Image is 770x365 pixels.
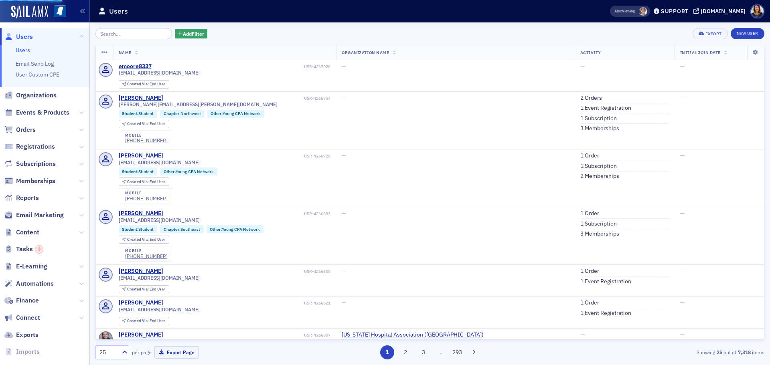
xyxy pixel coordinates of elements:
div: USR-4266728 [164,153,330,159]
span: Other : [210,226,222,232]
button: 1 [380,345,394,359]
a: Subscriptions [4,159,56,168]
div: Created Via: End User [119,317,169,325]
div: mobile [125,248,168,253]
span: — [342,152,346,159]
h1: Users [109,6,128,16]
span: [EMAIL_ADDRESS][DOMAIN_NAME] [119,307,200,313]
a: 1 Subscription [580,115,617,122]
input: Search… [95,28,172,39]
a: Automations [4,279,54,288]
a: [PERSON_NAME] [119,95,163,102]
a: Other:Young CPA Network [164,169,214,174]
a: [PHONE_NUMBER] [125,253,168,259]
span: Registrations [16,142,55,151]
a: 1 Event Registration [580,310,631,317]
a: [PERSON_NAME] [119,299,163,307]
button: Export [693,28,727,39]
a: Finance [4,296,39,305]
a: 1 Subscription [580,220,617,228]
div: 3 [35,245,43,254]
span: — [680,210,685,217]
div: USR-4266600 [164,269,330,274]
span: Initial Join Date [680,50,721,55]
div: Showing out of items [547,349,764,356]
a: Email Send Log [16,60,54,67]
button: AddFilter [175,29,208,39]
div: USR-4267028 [153,64,330,69]
span: Email Marketing [16,211,64,220]
div: End User [127,180,165,184]
a: [PHONE_NUMBER] [125,196,168,202]
div: Created Via: End User [119,285,169,294]
span: … [435,349,446,356]
a: 2 Orders [580,95,602,102]
a: [US_STATE] Hospital Association ([GEOGRAPHIC_DATA]) [342,331,484,339]
div: Also [614,8,622,14]
span: — [680,94,685,101]
a: Orders [4,125,36,134]
div: Chapter: [160,225,204,233]
a: 1 Order [580,299,599,307]
div: Created Via: End User [119,236,169,244]
span: Finance [16,296,39,305]
a: Other:Young CPA Network [211,111,261,116]
span: Connect [16,313,40,322]
span: — [342,94,346,101]
span: — [680,267,685,274]
div: Student: [119,167,158,175]
div: Other: [207,225,264,233]
span: Created Via : [127,318,150,323]
div: mobile [125,133,168,138]
a: 2 Memberships [580,173,619,180]
span: [EMAIL_ADDRESS][DOMAIN_NAME] [119,275,200,281]
div: USR-4266754 [164,96,330,101]
div: [PERSON_NAME] [119,331,163,339]
span: [EMAIL_ADDRESS][DOMAIN_NAME] [119,159,200,165]
button: 293 [450,345,464,359]
span: Tasks [16,245,43,254]
a: SailAMX [11,6,48,18]
a: [PHONE_NUMBER] [125,137,168,143]
span: Name [119,50,132,55]
div: End User [127,319,165,323]
a: New User [731,28,764,39]
div: Student: [119,110,158,118]
span: — [342,267,346,274]
div: Support [661,8,689,15]
a: Users [4,32,33,41]
a: Registrations [4,142,55,151]
a: [PERSON_NAME] [119,210,163,217]
span: Events & Products [16,108,69,117]
a: 1 Order [580,152,599,159]
a: Student:Student [122,227,154,232]
div: End User [127,82,165,87]
span: Activity [580,50,601,55]
a: 1 Subscription [580,163,617,170]
span: E-Learning [16,262,47,271]
span: Created Via : [127,286,150,292]
div: USR-4266683 [164,211,330,216]
div: emoore8337 [119,63,152,70]
span: — [680,152,685,159]
a: 1 Event Registration [580,278,631,285]
span: Reports [16,194,39,202]
span: — [342,299,346,306]
div: mobile [125,191,168,196]
div: [PERSON_NAME] [119,268,163,275]
a: Student:Student [122,111,154,116]
span: [EMAIL_ADDRESS][DOMAIN_NAME] [119,217,200,223]
span: Add Filter [183,30,204,37]
a: 3 Memberships [580,125,619,132]
a: [PERSON_NAME] [119,152,163,159]
span: Viewing [614,8,635,14]
div: [DOMAIN_NAME] [701,8,746,15]
a: Memberships [4,177,55,186]
a: 3 Memberships [580,230,619,238]
a: User Custom CPE [16,71,59,78]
